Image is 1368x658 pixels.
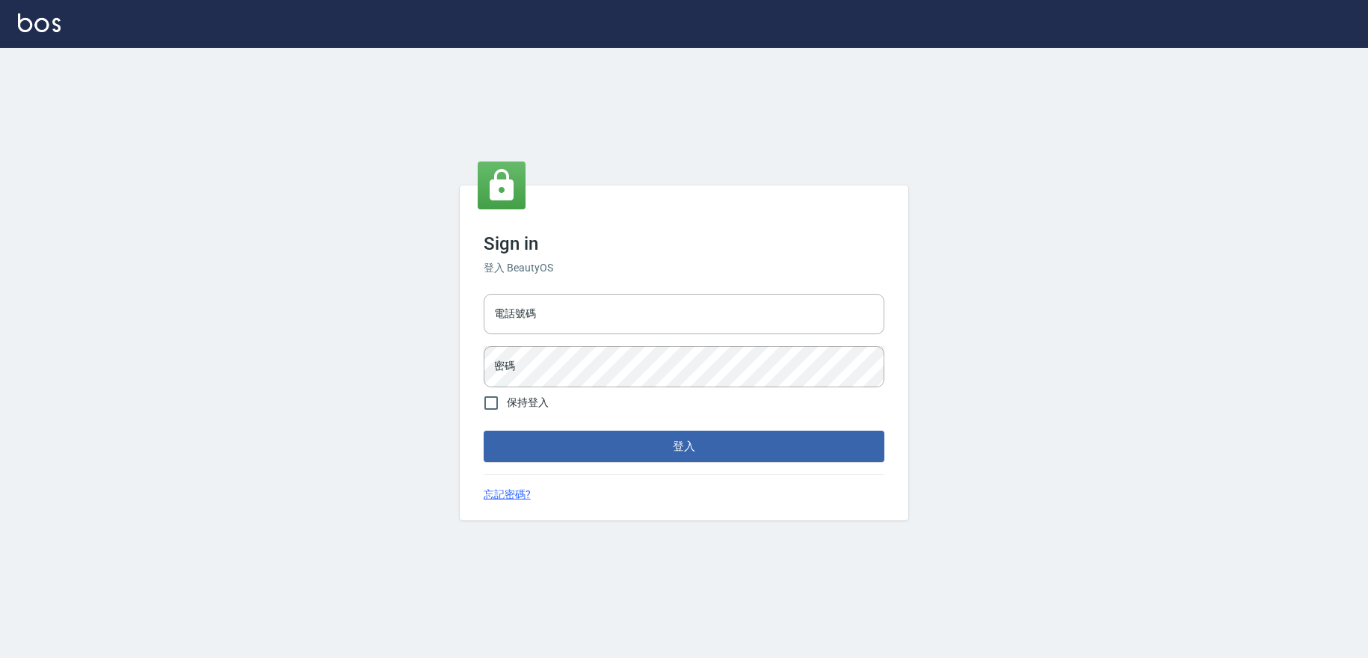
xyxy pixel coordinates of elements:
[484,431,884,462] button: 登入
[507,395,549,411] span: 保持登入
[484,487,531,502] a: 忘記密碼?
[484,260,884,276] h6: 登入 BeautyOS
[18,13,61,32] img: Logo
[484,233,884,254] h3: Sign in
